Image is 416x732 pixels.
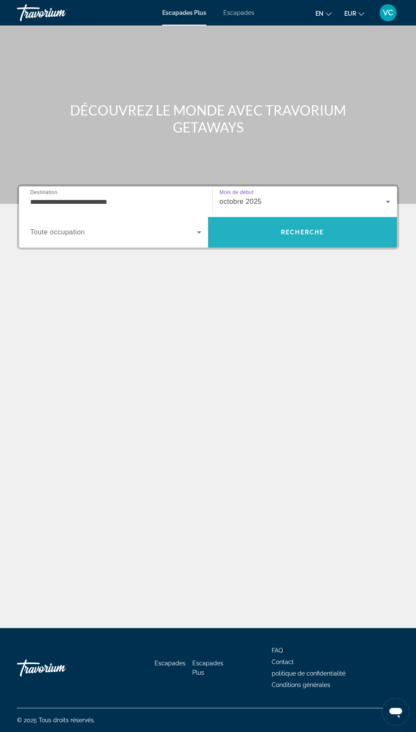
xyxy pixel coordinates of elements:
font: DÉCOUVREZ LE MONDE AVEC TRAVORIUM GETAWAYS [70,102,346,135]
a: politique de confidentialité [272,670,346,677]
font: Destination [30,189,57,195]
iframe: Bouton de lancement de la fenêtre de messagerie [382,698,409,725]
a: Escapades Plus [162,9,206,16]
font: © 2025 Tous droits réservés. [17,717,95,724]
button: Changer de devise [344,7,364,20]
button: Recherche [208,217,397,248]
button: Changer de langue [315,7,332,20]
input: Sélectionnez la destination [30,197,201,207]
font: en [315,10,323,17]
div: Widget de recherche [19,186,397,248]
font: VC [383,8,393,17]
span: octobre 2025 [219,198,261,205]
a: Escapades Plus [192,660,223,676]
a: Escapades [155,660,186,667]
a: Rentrer à la maison [17,655,102,681]
font: Toute occupation [30,228,85,236]
font: EUR [344,10,356,17]
button: Menu utilisateur [377,4,399,22]
font: Mois de début [219,190,253,195]
a: Travorium [17,2,102,24]
a: Conditions générales [272,681,330,688]
a: Contact [272,659,294,665]
a: FAQ [272,647,283,654]
a: Escapades [223,9,254,16]
font: Recherche [281,229,324,236]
